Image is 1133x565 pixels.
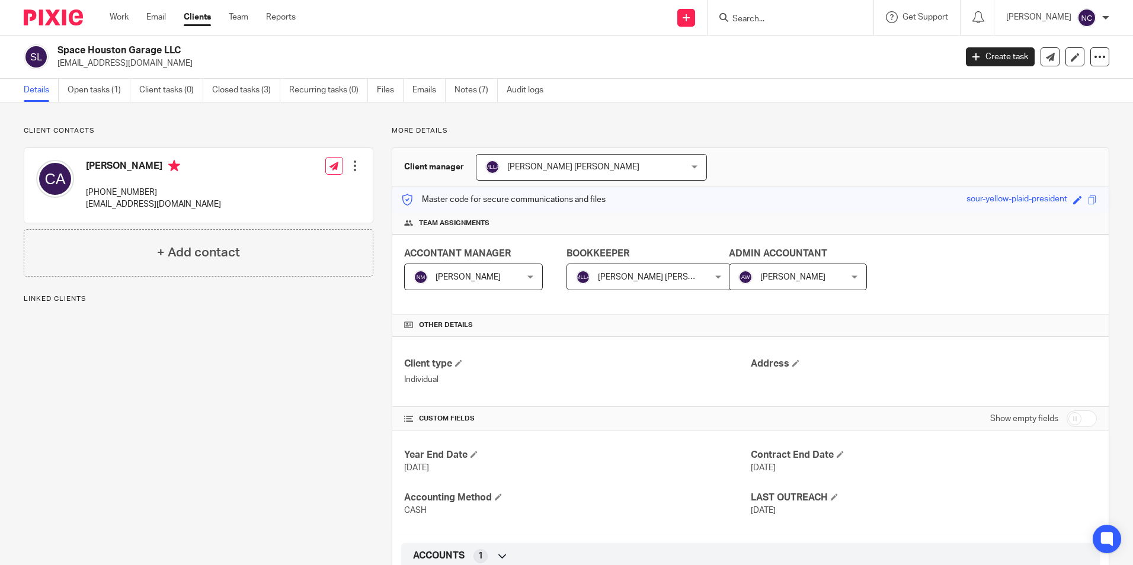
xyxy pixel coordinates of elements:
label: Show empty fields [990,413,1058,425]
span: [DATE] [751,464,776,472]
img: svg%3E [738,270,753,284]
a: Recurring tasks (0) [289,79,368,102]
a: Files [377,79,404,102]
div: sour-yellow-plaid-president [966,193,1067,207]
span: [DATE] [404,464,429,472]
h2: Space Houston Garage LLC [57,44,770,57]
h4: [PERSON_NAME] [86,160,221,175]
p: Master code for secure communications and files [401,194,606,206]
span: Other details [419,320,473,330]
h4: Year End Date [404,449,750,461]
a: Team [229,11,248,23]
span: 1 [478,550,483,562]
img: svg%3E [414,270,428,284]
span: CASH [404,506,427,515]
h3: Client manager [404,161,464,173]
h4: + Add contact [157,243,240,262]
img: svg%3E [485,160,500,174]
h4: CUSTOM FIELDS [404,414,750,423]
a: Emails [412,79,446,102]
p: Linked clients [24,294,373,304]
span: Get Support [902,13,948,21]
h4: Contract End Date [751,449,1097,461]
a: Create task [966,47,1035,66]
p: [PERSON_NAME] [1006,11,1071,23]
a: Closed tasks (3) [212,79,280,102]
span: [PERSON_NAME] [760,273,825,281]
img: Pixie [24,9,83,25]
a: Client tasks (0) [139,79,203,102]
a: Open tasks (1) [68,79,130,102]
a: Audit logs [507,79,552,102]
img: svg%3E [576,270,590,284]
p: [EMAIL_ADDRESS][DOMAIN_NAME] [57,57,948,69]
a: Work [110,11,129,23]
img: svg%3E [24,44,49,69]
a: Clients [184,11,211,23]
p: Client contacts [24,126,373,136]
span: [PERSON_NAME] [PERSON_NAME] [598,273,730,281]
p: Individual [404,374,750,386]
p: More details [392,126,1109,136]
a: Notes (7) [455,79,498,102]
span: [PERSON_NAME] [436,273,501,281]
p: [EMAIL_ADDRESS][DOMAIN_NAME] [86,198,221,210]
span: Team assignments [419,219,489,228]
span: ADMIN ACCOUNTANT [729,249,827,258]
span: [PERSON_NAME] [PERSON_NAME] [507,163,639,171]
h4: Accounting Method [404,492,750,504]
a: Details [24,79,59,102]
span: ACCOUNTS [413,550,465,562]
h4: Address [751,358,1097,370]
img: svg%3E [36,160,74,198]
span: [DATE] [751,506,776,515]
span: ACCONTANT MANAGER [404,249,511,258]
h4: Client type [404,358,750,370]
p: [PHONE_NUMBER] [86,187,221,198]
i: Primary [168,160,180,172]
input: Search [731,14,838,25]
a: Email [146,11,166,23]
span: BOOKKEEPER [566,249,629,258]
h4: LAST OUTREACH [751,492,1097,504]
a: Reports [266,11,296,23]
img: svg%3E [1077,8,1096,27]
